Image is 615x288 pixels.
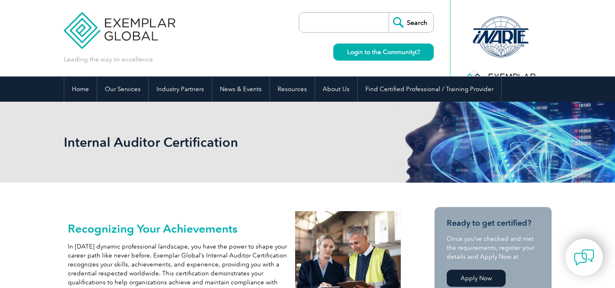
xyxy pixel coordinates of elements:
a: Our Services [97,76,148,102]
img: contact-chat.png [574,247,594,268]
a: About Us [315,76,357,102]
a: Home [64,76,97,102]
h3: Ready to get certified? [447,218,539,228]
a: Apply Now [447,270,506,287]
a: Login to the Community [333,44,434,61]
h1: Internal Auditor Certification [64,134,376,150]
img: open_square.png [415,50,420,54]
p: Leading the way to excellence [64,55,153,64]
h2: Recognizing Your Achievements [68,222,287,235]
p: Once you’ve checked and met the requirements, register your details and Apply Now at [447,234,539,261]
a: Industry Partners [149,76,212,102]
a: Resources [270,76,315,102]
a: News & Events [212,76,269,102]
input: Search [389,13,433,32]
a: Find Certified Professional / Training Provider [358,76,501,102]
